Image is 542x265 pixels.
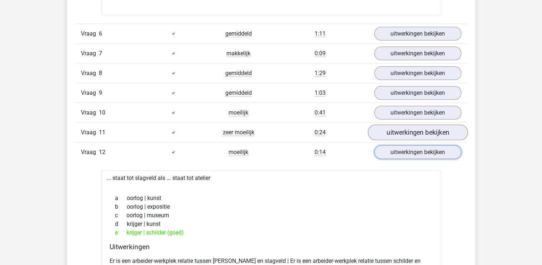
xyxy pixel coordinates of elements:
[81,69,99,78] span: Vraag
[99,50,102,57] span: 7
[81,148,99,157] span: Vraag
[315,149,326,156] span: 0:14
[229,109,248,116] span: moeilijk
[99,89,102,96] span: 9
[115,203,127,211] span: b
[110,203,433,211] div: oorlog | expositie
[81,89,99,97] span: Vraag
[115,194,127,203] span: a
[99,30,102,37] span: 6
[374,86,461,100] a: uitwerkingen bekijken
[225,70,252,77] span: gemiddeld
[315,129,326,136] span: 0:24
[315,89,326,97] span: 1:03
[374,47,461,60] a: uitwerkingen bekijken
[81,29,99,38] span: Vraag
[99,109,105,116] span: 10
[99,129,105,136] span: 11
[110,228,433,237] div: krijger | schilder (goed)
[374,66,461,80] a: uitwerkingen bekijken
[115,228,126,237] span: e
[315,30,326,37] span: 1:11
[110,194,433,203] div: oorlog | kunst
[110,243,433,251] h4: Uitwerkingen
[110,220,433,228] div: krijger | kunst
[315,50,326,57] span: 0:09
[99,70,102,76] span: 8
[368,125,467,140] a: uitwerkingen bekijken
[374,27,461,41] a: uitwerkingen bekijken
[229,149,248,156] span: moeilijk
[99,149,105,155] span: 12
[110,211,433,220] div: oorlog | museum
[315,109,326,116] span: 0:41
[225,89,252,97] span: gemiddeld
[226,50,250,57] span: makkelijk
[115,211,126,220] span: c
[115,220,127,228] span: d
[374,106,461,120] a: uitwerkingen bekijken
[315,70,326,77] span: 1:29
[81,49,99,58] span: Vraag
[223,129,254,136] span: zeer moeilijk
[225,30,252,37] span: gemiddeld
[374,145,461,159] a: uitwerkingen bekijken
[81,108,99,117] span: Vraag
[81,128,99,137] span: Vraag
